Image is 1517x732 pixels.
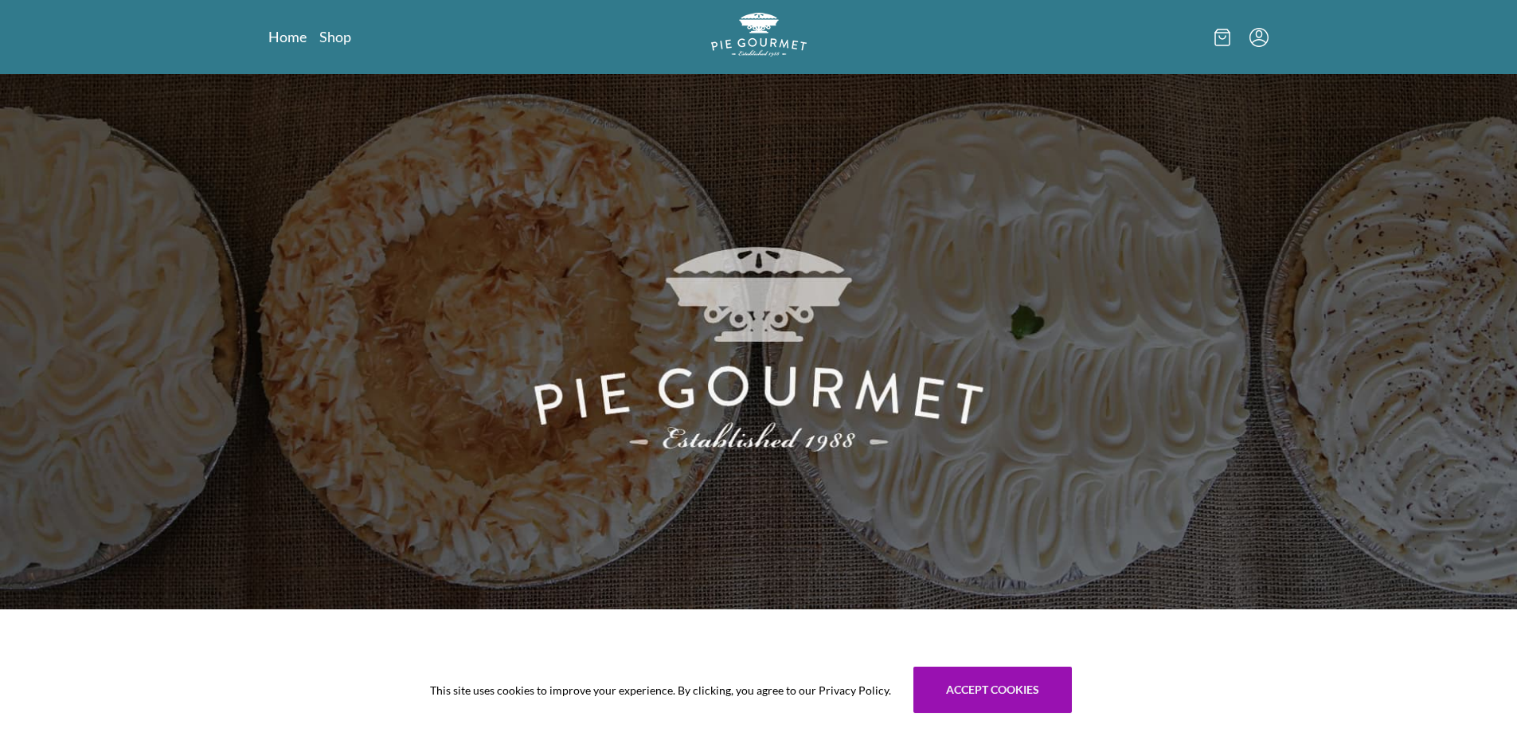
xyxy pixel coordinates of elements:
button: Accept cookies [913,667,1072,713]
a: Home [268,27,307,46]
a: Logo [711,13,807,61]
a: Shop [319,27,351,46]
img: logo [711,13,807,57]
button: Menu [1249,28,1269,47]
span: This site uses cookies to improve your experience. By clicking, you agree to our Privacy Policy. [430,682,891,699]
